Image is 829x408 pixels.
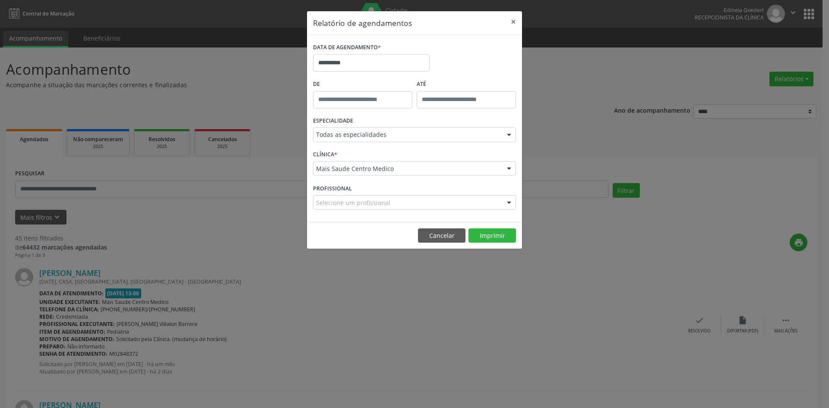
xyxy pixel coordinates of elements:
label: PROFISSIONAL [313,182,352,195]
span: Selecione um profissional [316,198,390,207]
label: ATÉ [417,78,516,91]
span: Mais Saude Centro Medico [316,164,498,173]
span: Todas as especialidades [316,130,498,139]
label: DATA DE AGENDAMENTO [313,41,381,54]
button: Close [505,11,522,32]
button: Imprimir [468,228,516,243]
h5: Relatório de agendamentos [313,17,412,28]
label: CLÍNICA [313,148,337,161]
label: De [313,78,412,91]
label: ESPECIALIDADE [313,114,353,128]
button: Cancelar [418,228,465,243]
